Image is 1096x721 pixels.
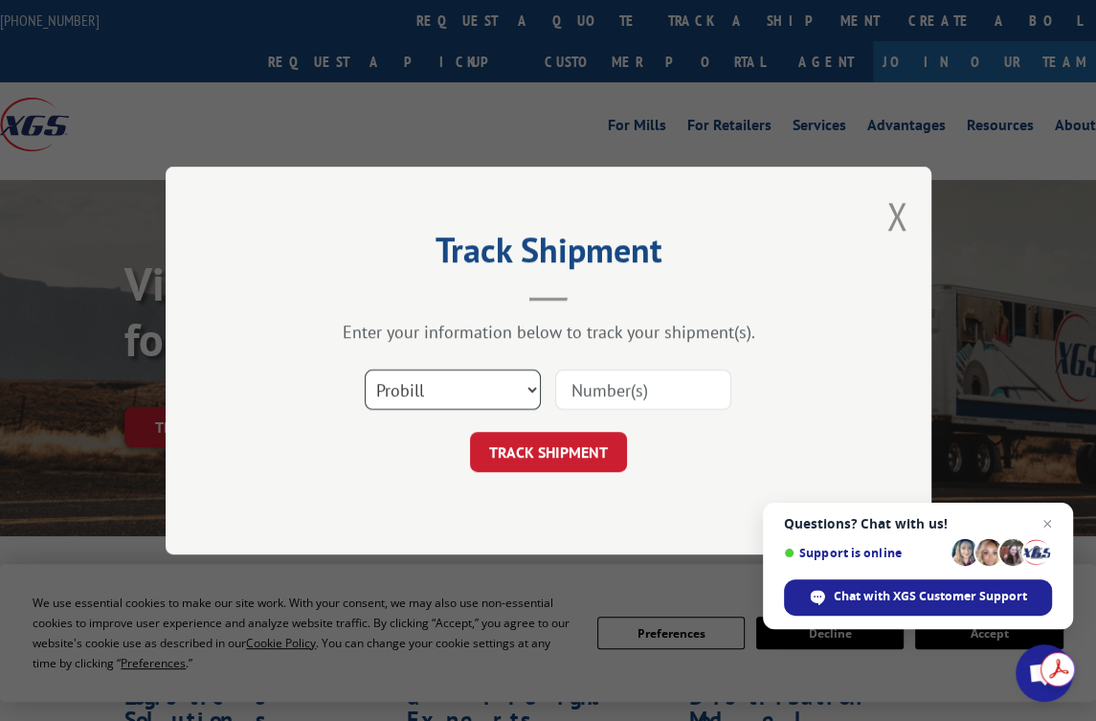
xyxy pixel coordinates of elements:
[1036,512,1059,535] span: Close chat
[834,588,1027,605] span: Chat with XGS Customer Support
[261,237,836,273] h2: Track Shipment
[1016,644,1073,702] div: Open chat
[784,516,1052,531] span: Questions? Chat with us!
[784,579,1052,616] div: Chat with XGS Customer Support
[886,191,907,241] button: Close modal
[261,321,836,343] div: Enter your information below to track your shipment(s).
[784,546,945,560] span: Support is online
[555,370,731,410] input: Number(s)
[470,432,627,472] button: TRACK SHIPMENT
